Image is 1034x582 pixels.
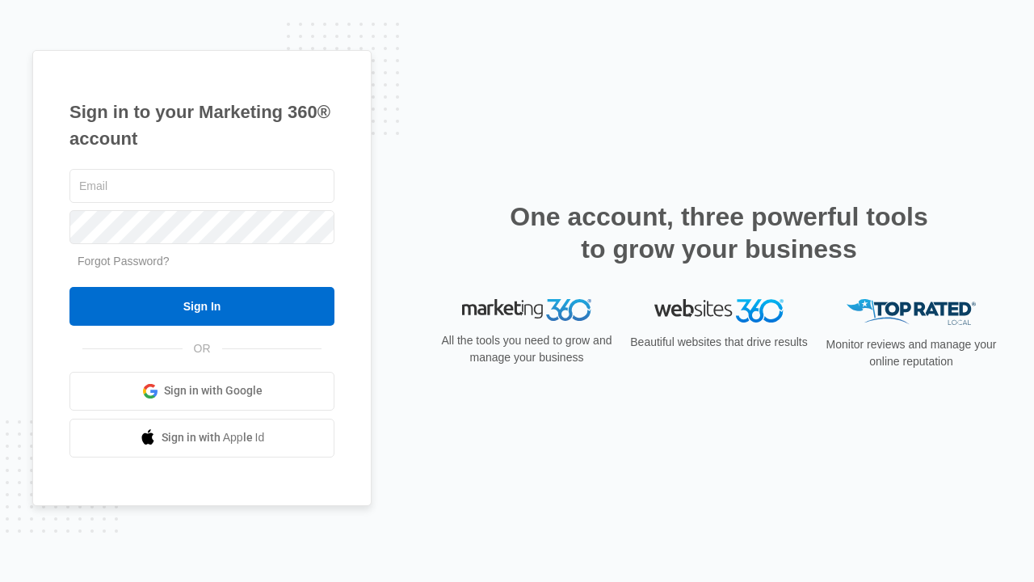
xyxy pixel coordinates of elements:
[69,419,334,458] a: Sign in with Apple Id
[162,429,265,446] span: Sign in with Apple Id
[78,255,170,268] a: Forgot Password?
[69,169,334,203] input: Email
[654,299,784,323] img: Websites 360
[436,332,617,366] p: All the tools you need to grow and manage your business
[183,340,222,357] span: OR
[821,336,1002,370] p: Monitor reviews and manage your online reputation
[69,99,334,152] h1: Sign in to your Marketing 360® account
[847,299,976,326] img: Top Rated Local
[628,334,809,351] p: Beautiful websites that drive results
[69,372,334,411] a: Sign in with Google
[505,200,933,265] h2: One account, three powerful tools to grow your business
[164,382,263,399] span: Sign in with Google
[462,299,591,322] img: Marketing 360
[69,287,334,326] input: Sign In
